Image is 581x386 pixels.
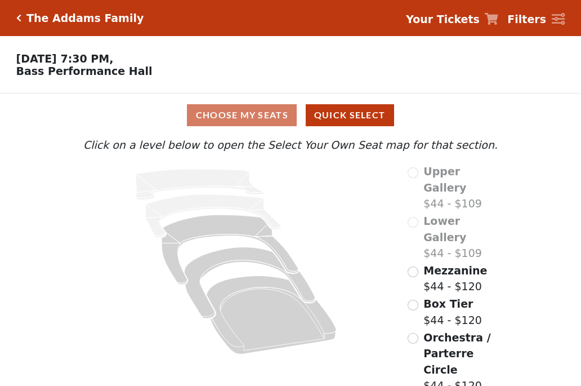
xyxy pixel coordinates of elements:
[16,14,21,22] a: Click here to go back to filters
[423,215,466,243] span: Lower Gallery
[423,296,482,328] label: $44 - $120
[423,298,473,310] span: Box Tier
[423,264,487,277] span: Mezzanine
[207,276,337,354] path: Orchestra / Parterre Circle - Seats Available: 232
[81,137,500,153] p: Click on a level below to open the Select Your Own Seat map for that section.
[423,213,500,261] label: $44 - $109
[423,263,487,295] label: $44 - $120
[423,331,490,376] span: Orchestra / Parterre Circle
[136,169,264,200] path: Upper Gallery - Seats Available: 0
[406,13,480,25] strong: Your Tickets
[507,11,565,28] a: Filters
[26,12,144,25] h5: The Addams Family
[423,165,466,194] span: Upper Gallery
[406,11,498,28] a: Your Tickets
[146,194,281,237] path: Lower Gallery - Seats Available: 0
[423,163,500,212] label: $44 - $109
[306,104,394,126] button: Quick Select
[507,13,546,25] strong: Filters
